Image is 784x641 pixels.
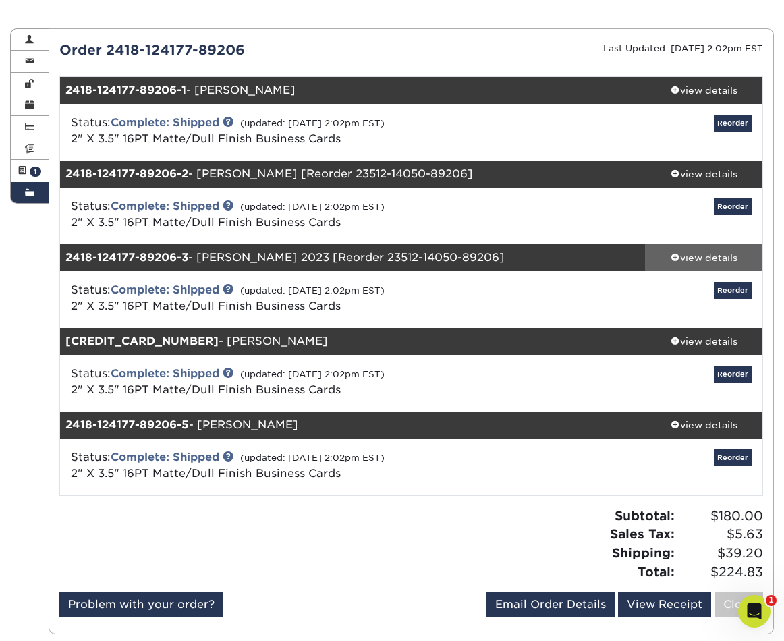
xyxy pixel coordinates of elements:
strong: Sales Tax: [610,526,675,541]
div: Status: [61,282,528,314]
div: Status: [61,449,528,482]
div: ACTION REQUIRED: Primoprint Order 2595-104399-89206Good morning [PERSON_NAME],Thank you for placi... [11,71,221,399]
a: Problem with your order? [59,592,223,617]
div: - [PERSON_NAME] [60,328,646,355]
strong: 2418-124177-89206-2 [65,167,188,180]
button: Start recording [86,442,96,453]
a: Email Order Details [486,592,615,617]
a: Complete: Shipped [111,283,219,296]
small: (updated: [DATE] 2:02pm EST) [240,202,385,212]
button: Send a message… [230,437,253,458]
p: Active [65,17,92,30]
div: [PERSON_NAME] • 53m ago [22,401,136,410]
strong: 2418-124177-89206-5 [65,418,189,431]
div: At your convenience, please send the typesetting notes to us via email at , along with the order ... [22,245,211,298]
span: 1 [30,167,41,177]
a: Reorder [714,449,752,466]
small: (updated: [DATE] 2:02pm EST) [240,285,385,296]
a: Complete: Shipped [111,116,219,129]
a: 1 [11,160,49,182]
a: view details [645,244,762,271]
small: (updated: [DATE] 2:02pm EST) [240,453,385,463]
a: 2" X 3.5" 16PT Matte/Dull Finish Business Cards [71,132,341,145]
div: - [PERSON_NAME] 2023 [Reorder 23512-14050-89206] [60,244,646,271]
a: [EMAIL_ADDRESS][DOMAIN_NAME] [31,272,196,283]
a: view details [645,412,762,439]
a: Reorder [714,282,752,299]
a: Close [715,592,763,617]
span: $180.00 [679,507,763,526]
button: Gif picker [43,442,53,453]
i: You will receive a copy of this message by email [22,365,206,389]
div: - [PERSON_NAME] [60,412,646,439]
div: - [PERSON_NAME] [Reorder 23512-14050-89206] [60,161,646,188]
span: $39.20 [679,544,763,563]
strong: Shipping: [612,545,675,560]
div: - [PERSON_NAME] [60,77,646,104]
a: Reorder [714,366,752,383]
div: Status: [61,198,528,231]
a: View Receipt [618,592,711,617]
span: $224.83 [679,563,763,582]
div: Good morning [PERSON_NAME], [22,112,211,126]
span: 1 [766,595,777,606]
small: Last Updated: [DATE] 2:02pm EST [603,43,763,53]
strong: 2418-124177-89206-3 [65,251,188,264]
strong: [CREDIT_CARD_NUMBER] [65,335,219,347]
div: view details [645,167,762,181]
a: Complete: Shipped [111,367,219,380]
div: Status: [61,366,528,398]
small: (updated: [DATE] 2:02pm EST) [240,118,385,128]
a: view details [645,77,762,104]
strong: Subtotal: [615,508,675,523]
iframe: Google Customer Reviews [3,600,115,636]
a: Reorder [714,115,752,132]
span: 2" X 3.5" 16PT Matte/Dull Finish Business Cards [71,300,341,312]
strong: Total: [638,564,675,579]
span: $5.63 [679,525,763,544]
button: Upload attachment [64,442,75,453]
a: 2" X 3.5" 16PT Matte/Dull Finish Business Cards [71,467,341,480]
div: view details [645,84,762,97]
div: Order 2418-124177-89206 [49,40,412,60]
div: view details [645,418,762,432]
div: Status: [61,115,528,147]
strong: 2418-124177-89206-1 [65,84,186,96]
a: 2" X 3.5" 16PT Matte/Dull Finish Business Cards [71,383,341,396]
a: Complete: Shipped [111,200,219,213]
div: Close [237,5,261,30]
div: Please let us know if you have any questions or concerns about your order. Thank you, and enjoy y... [22,325,211,391]
small: (updated: [DATE] 2:02pm EST) [240,369,385,379]
iframe: Intercom live chat [738,595,771,628]
h1: [PERSON_NAME] [65,7,153,17]
span: 2" X 3.5" 16PT Matte/Dull Finish Business Cards [71,216,341,229]
button: Home [211,5,237,31]
a: Reorder [714,198,752,215]
div: Thank you for placing your print order with Primoprint. This is just a friendly reminder that we ... [22,152,211,218]
div: Avery says… [11,71,259,428]
div: view details [645,251,762,264]
div: view details [645,335,762,348]
textarea: Message… [11,414,258,437]
a: view details [645,161,762,188]
a: Complete: Shipped [111,451,219,464]
div: ACTION REQUIRED: Primoprint Order 2595-104399-89206 [22,79,211,105]
button: Emoji picker [21,442,32,453]
a: view details [645,328,762,355]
